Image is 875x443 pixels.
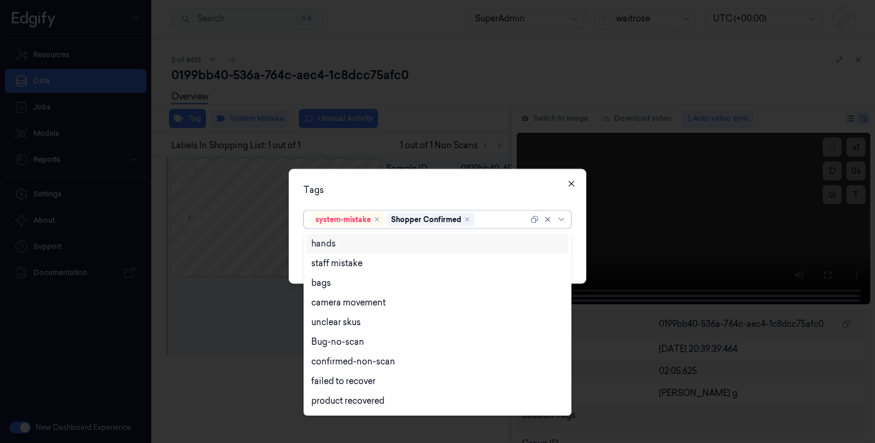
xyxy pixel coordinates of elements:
[373,216,380,223] div: Remove ,system-mistake
[391,214,461,225] div: Shopper Confirmed
[311,238,336,250] div: hands
[311,277,331,289] div: bags
[311,257,362,270] div: staff mistake
[464,216,471,223] div: Remove ,Shopper Confirmed
[311,316,361,329] div: unclear skus
[311,297,386,309] div: camera movement
[304,184,571,196] div: Tags
[311,355,395,368] div: confirmed-non-scan
[311,395,385,407] div: product recovered
[311,336,364,348] div: Bug-no-scan
[315,214,371,225] div: system-mistake
[311,375,376,388] div: failed to recover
